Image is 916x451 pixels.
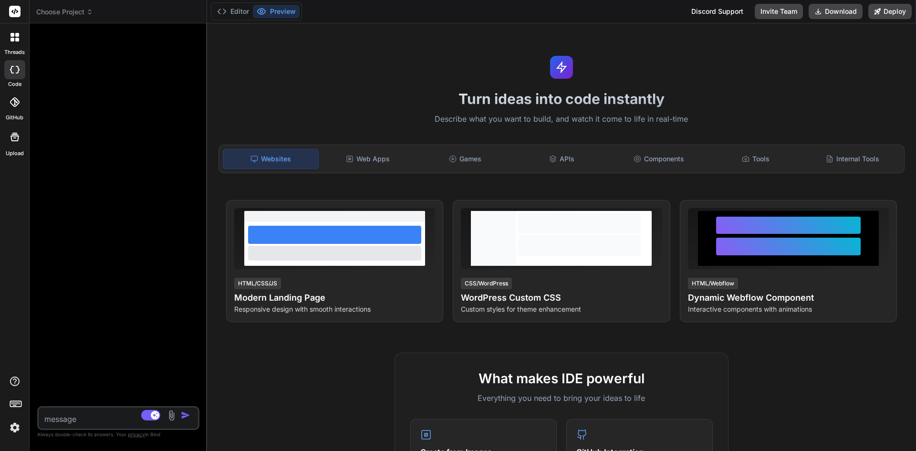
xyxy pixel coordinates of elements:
label: threads [4,48,25,56]
h2: What makes IDE powerful [410,368,713,388]
h4: Modern Landing Page [234,291,435,304]
p: Describe what you want to build, and watch it come to life in real-time [213,113,910,126]
div: Discord Support [686,4,749,19]
h1: Turn ideas into code instantly [213,90,910,107]
img: icon [181,410,190,420]
img: settings [7,420,23,436]
button: Preview [253,5,300,18]
span: privacy [128,431,145,437]
label: code [8,80,21,88]
div: Internal Tools [805,149,900,169]
h4: Dynamic Webflow Component [688,291,889,304]
h4: WordPress Custom CSS [461,291,662,304]
p: Custom styles for theme enhancement [461,304,662,314]
img: attachment [166,410,177,421]
span: Choose Project [36,7,93,17]
p: Always double-check its answers. Your in Bind [37,430,199,439]
div: Websites [223,149,319,169]
p: Responsive design with smooth interactions [234,304,435,314]
label: Upload [6,149,24,157]
div: Tools [708,149,803,169]
button: Editor [213,5,253,18]
p: Interactive components with animations [688,304,889,314]
div: APIs [514,149,609,169]
div: HTML/CSS/JS [234,278,281,289]
button: Invite Team [755,4,803,19]
button: Deploy [868,4,912,19]
button: Download [809,4,863,19]
div: Components [611,149,706,169]
div: CSS/WordPress [461,278,512,289]
div: HTML/Webflow [688,278,738,289]
div: Web Apps [321,149,416,169]
p: Everything you need to bring your ideas to life [410,392,713,404]
label: GitHub [6,114,23,122]
div: Games [417,149,512,169]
